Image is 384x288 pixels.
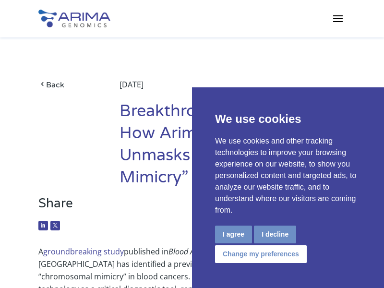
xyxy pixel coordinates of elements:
button: I decline [254,226,296,243]
p: We use cookies [215,110,361,128]
p: We use cookies and other tracking technologies to improve your browsing experience on our website... [215,135,361,216]
button: I agree [215,226,252,243]
em: Blood Advances [168,246,221,257]
a: groundbreaking study [43,246,124,257]
h1: Breakthrough Study Reveals How Arima Hi-C Technology Unmasks “Chromosomal Mimicry” in Blood Cancers [120,100,346,196]
button: Change my preferences [215,245,307,263]
img: Arima-Genomics-logo [38,10,110,27]
a: Back [38,78,103,91]
div: [DATE] [120,78,346,100]
h3: Share [38,196,346,218]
